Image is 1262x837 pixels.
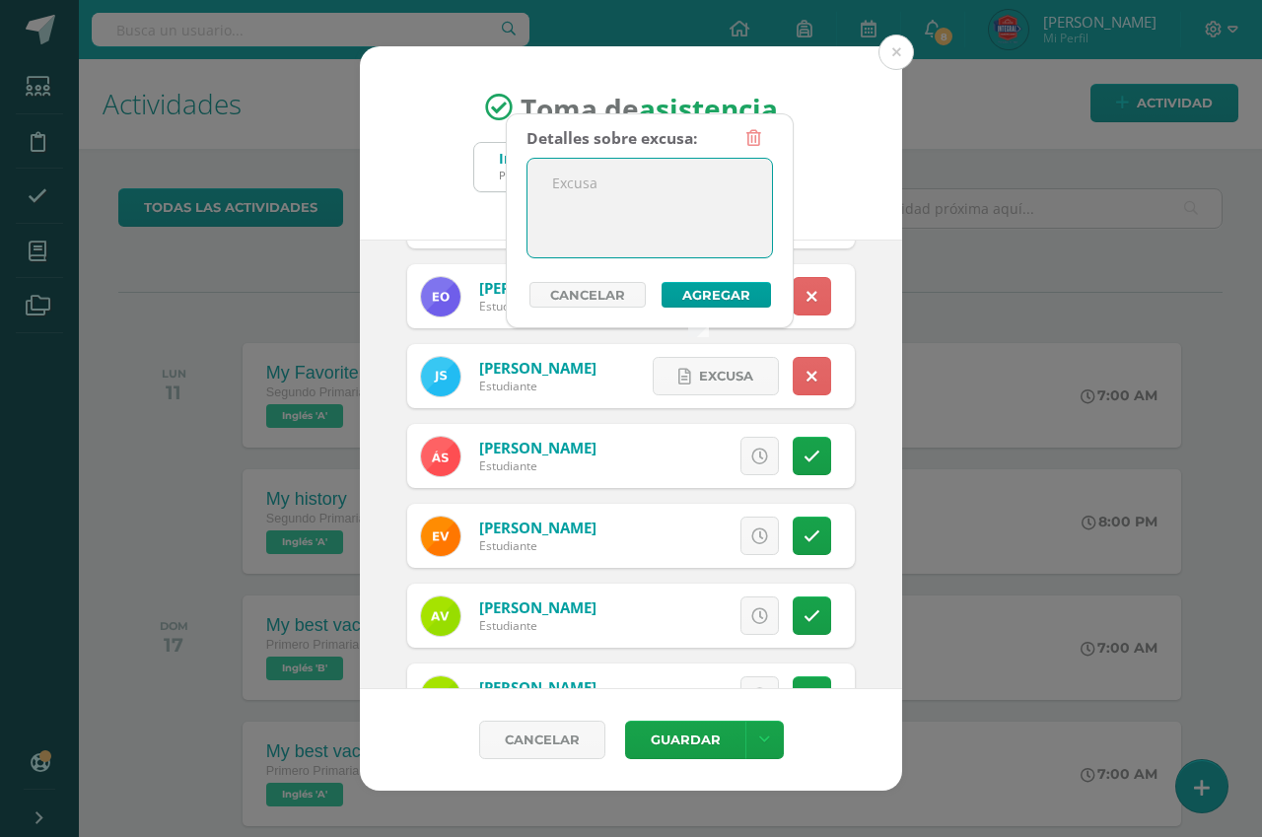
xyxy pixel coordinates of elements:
[421,596,460,636] img: ea93bc406a077473713252a9a8f5db39.png
[421,357,460,396] img: b0e10599ef37be8da0e46bad41f2a13d.png
[479,721,605,759] a: Cancelar
[647,597,701,634] span: Excusa
[421,437,460,476] img: 158c002dfdc8fa17a41eaa522099846d.png
[647,518,701,554] span: Excusa
[421,517,460,556] img: 4192af2880d5fa14f465e1a6d2cdacbe.png
[479,677,596,697] a: [PERSON_NAME]
[499,168,602,182] div: Primero Primaria 'A'
[521,89,778,126] span: Toma de
[639,89,778,126] strong: asistencia
[647,677,701,714] span: Excusa
[625,721,745,759] button: Guardar
[421,676,460,716] img: 4a8279fca71b978dce4f52cab9789b2c.png
[474,143,788,191] input: Busca un grado o sección aquí...
[479,358,596,378] a: [PERSON_NAME]
[479,617,596,634] div: Estudiante
[878,35,914,70] button: Close (Esc)
[479,378,596,394] div: Estudiante
[479,537,596,554] div: Estudiante
[479,597,596,617] a: [PERSON_NAME]
[529,282,646,308] a: Cancelar
[479,298,716,314] div: Estudiante
[479,457,596,474] div: Estudiante
[699,358,753,394] span: Excusa
[526,119,697,158] div: Detalles sobre excusa:
[499,149,602,168] div: Inglés
[647,438,701,474] span: Excusa
[653,357,779,395] a: Excusa
[421,277,460,316] img: e538fb372711439a34f5422c97d347b4.png
[479,438,596,457] a: [PERSON_NAME]
[479,518,596,537] a: [PERSON_NAME]
[479,278,761,298] a: [PERSON_NAME][DEMOGRAPHIC_DATA]
[662,282,771,308] button: Agregar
